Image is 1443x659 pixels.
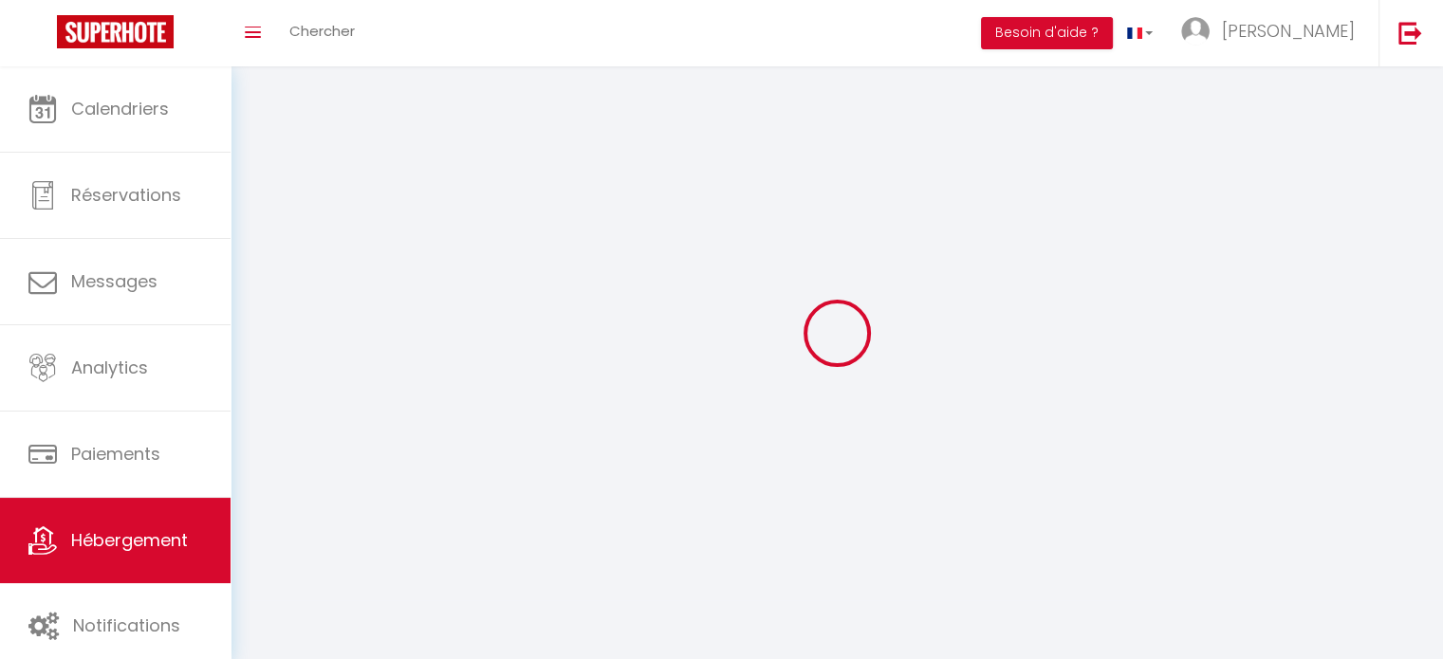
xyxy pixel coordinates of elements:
span: Hébergement [71,528,188,552]
span: Réservations [71,183,181,207]
span: Paiements [71,442,160,466]
img: Super Booking [57,15,174,48]
span: Notifications [73,613,180,637]
span: Messages [71,269,157,293]
span: [PERSON_NAME] [1222,19,1355,43]
span: Calendriers [71,97,169,120]
img: ... [1181,17,1210,46]
span: Chercher [289,21,355,41]
span: Analytics [71,356,148,379]
button: Besoin d'aide ? [981,17,1113,49]
img: logout [1398,21,1422,45]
